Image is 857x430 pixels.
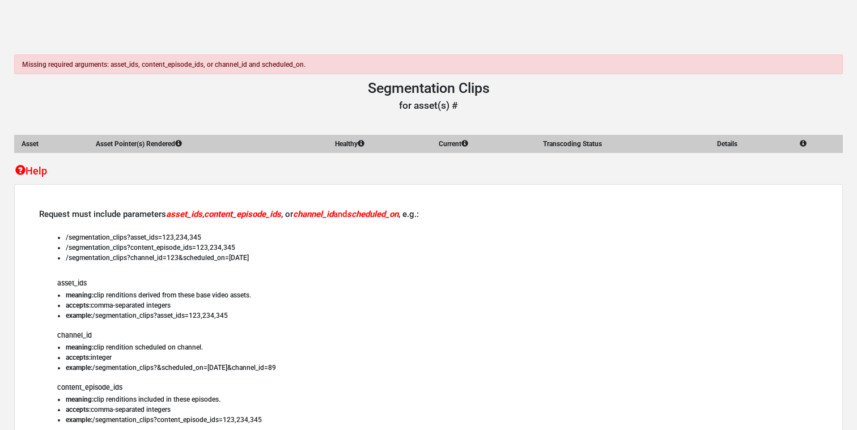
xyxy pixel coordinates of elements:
th: Current [432,135,536,153]
span: content_episode_ids [204,209,281,219]
li: integer [66,352,818,363]
h4: Request must include parameters , , or , e.g.: [39,209,818,219]
h1: Segmentation Clips [14,80,843,97]
li: /segmentation_clips?asset_ids=123,234,345 [66,310,818,321]
th: Details [710,135,792,153]
strong: example: [66,312,92,320]
strong: meaning: [66,343,94,351]
th: Healthy [328,135,432,153]
strong: accepts: [66,301,91,309]
th: Asset [15,135,89,153]
span: asset_ids [166,209,202,219]
strong: meaning: [66,395,94,403]
li: /segmentation_clips?&scheduled_on=[DATE]&channel_id=89 [66,363,818,373]
h5: content_episode_ids [57,383,818,391]
strong: meaning: [66,291,94,299]
li: /segmentation_clips?content_episode_ids=123,234,345 [66,415,818,425]
span: channel_id [293,209,333,219]
li: clip renditions derived from these base video assets. [66,290,818,300]
div: Missing required arguments: asset_ids, content_episode_ids, or channel_id and scheduled_on. [14,54,843,74]
strong: accepts: [66,406,91,414]
span: scheduled_on [347,209,398,219]
strong: example: [66,416,92,424]
li: /segmentation_clips?channel_id=123&scheduled_on=[DATE] [66,253,818,263]
li: comma-separated integers [66,300,818,310]
th: Transcoding Status [536,135,710,153]
li: /segmentation_clips?asset_ids=123,234,345 [66,232,818,242]
li: clip renditions included in these episodes. [66,394,818,405]
li: comma-separated integers [66,405,818,415]
li: clip rendition scheduled on channel. [66,342,818,352]
h5: channel_id [57,331,818,339]
strong: example: [66,364,92,372]
h3: for asset(s) # [14,100,843,112]
th: Asset Pointer(s) Rendered [89,135,328,153]
span: and [293,209,398,219]
strong: accepts: [66,354,91,361]
h5: asset_ids [57,279,818,287]
p: Help [15,163,843,178]
li: /segmentation_clips?content_episode_ids=123,234,345 [66,242,818,253]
